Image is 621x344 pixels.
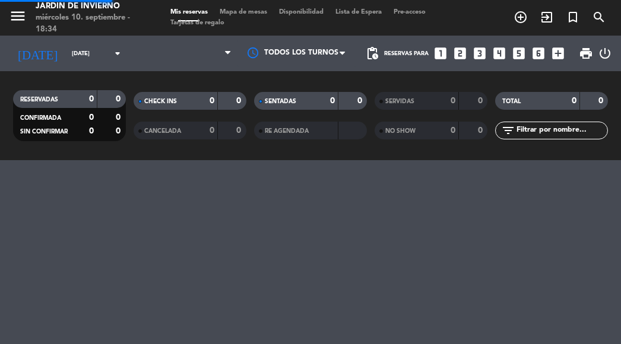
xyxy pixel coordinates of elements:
span: Mapa de mesas [214,9,273,15]
strong: 0 [572,97,576,105]
span: SENTADAS [265,98,296,104]
strong: 0 [116,113,123,122]
strong: 0 [116,127,123,135]
strong: 0 [89,95,94,103]
input: Filtrar por nombre... [515,124,607,137]
span: CONFIRMADA [20,115,61,121]
span: CHECK INS [144,98,177,104]
i: power_settings_new [598,46,612,60]
i: exit_to_app [540,10,554,24]
div: JARDIN DE INVIERNO [36,1,147,12]
span: Lista de Espera [329,9,388,15]
button: menu [9,7,27,29]
span: NO SHOW [385,128,416,134]
strong: 0 [236,126,243,135]
strong: 0 [330,97,335,105]
span: TOTAL [502,98,521,104]
span: Disponibilidad [273,9,329,15]
span: SIN CONFIRMAR [20,129,68,135]
strong: 0 [116,95,123,103]
i: looks_one [433,46,448,61]
i: looks_3 [472,46,487,61]
strong: 0 [478,126,485,135]
i: looks_4 [492,46,507,61]
i: menu [9,7,27,25]
span: pending_actions [365,46,379,60]
i: turned_in_not [566,10,580,24]
strong: 0 [236,97,243,105]
span: Tarjetas de regalo [164,20,230,26]
strong: 0 [89,113,94,122]
span: Mis reservas [164,9,214,15]
i: add_circle_outline [514,10,528,24]
i: filter_list [501,123,515,138]
strong: 0 [210,97,214,105]
i: looks_6 [531,46,546,61]
i: [DATE] [9,42,66,66]
span: CANCELADA [144,128,181,134]
span: Pre-acceso [388,9,432,15]
strong: 0 [598,97,606,105]
div: LOG OUT [598,36,612,71]
i: arrow_drop_down [110,46,125,60]
span: print [579,46,593,60]
span: RE AGENDADA [265,128,309,134]
strong: 0 [478,97,485,105]
span: RESERVADAS [20,97,58,103]
i: search [592,10,606,24]
strong: 0 [89,127,94,135]
strong: 0 [451,97,455,105]
i: looks_5 [511,46,527,61]
strong: 0 [357,97,365,105]
span: Reservas para [384,50,429,57]
i: add_box [550,46,566,61]
div: miércoles 10. septiembre - 18:34 [36,12,147,35]
strong: 0 [451,126,455,135]
span: SERVIDAS [385,98,414,104]
i: looks_two [452,46,468,61]
strong: 0 [210,126,214,135]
